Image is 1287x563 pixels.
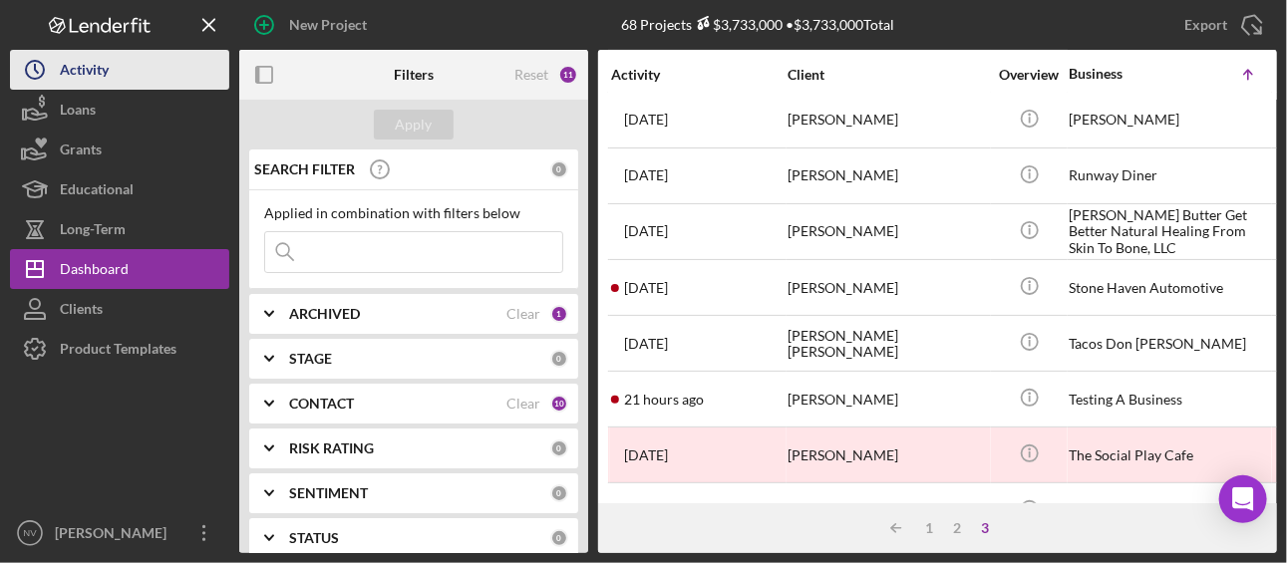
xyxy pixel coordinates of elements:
div: 11 [558,65,578,85]
div: Dashboard [60,249,129,294]
div: Applied in combination with filters below [264,205,563,221]
div: Activity [60,50,109,95]
div: Runway Diner [1069,149,1268,202]
div: 3 [972,520,1000,536]
div: 0 [550,350,568,368]
button: NV[PERSON_NAME] [10,513,229,553]
div: Thug It Out Co. [1069,484,1268,537]
div: Client [788,67,987,83]
div: Overview [992,67,1067,83]
div: [PERSON_NAME] [50,513,179,558]
div: [PERSON_NAME] [788,261,987,314]
time: 2025-09-29 19:09 [624,392,704,408]
div: [PERSON_NAME] [788,94,987,146]
text: NV [23,528,37,539]
time: 2025-09-24 19:39 [624,167,668,183]
div: 0 [550,529,568,547]
div: [PERSON_NAME] [PERSON_NAME] [788,317,987,370]
div: Business [1069,66,1168,82]
time: 2025-05-06 18:16 [624,447,668,463]
div: 68 Projects • $3,733,000 Total [622,16,895,33]
div: 1 [916,520,944,536]
div: $3,733,000 [693,16,784,33]
div: Stone Haven Automotive [1069,261,1268,314]
b: CONTACT [289,396,354,412]
div: Open Intercom Messenger [1219,475,1267,523]
div: 10 [550,395,568,413]
div: Educational [60,169,134,214]
div: Loans [60,90,96,135]
div: Export [1184,5,1227,45]
div: 0 [550,484,568,502]
div: Product Templates [60,329,176,374]
button: Dashboard [10,249,229,289]
div: [PERSON_NAME] [788,428,987,481]
div: Tacos Don [PERSON_NAME] [1069,317,1268,370]
b: ARCHIVED [289,306,360,322]
button: Grants [10,130,229,169]
div: 1 [550,305,568,323]
div: [PERSON_NAME] [788,373,987,425]
time: 2025-08-07 10:45 [624,112,668,128]
div: 0 [550,160,568,178]
div: [PERSON_NAME] [788,484,987,537]
div: Clear [506,396,540,412]
button: Export [1164,5,1277,45]
button: Clients [10,289,229,329]
div: 0 [550,439,568,457]
div: Reset [514,67,548,83]
b: STAGE [289,351,332,367]
div: Long-Term [60,209,126,254]
div: Activity [611,67,786,83]
b: STATUS [289,530,339,546]
div: Clients [60,289,103,334]
div: Grants [60,130,102,174]
button: Loans [10,90,229,130]
button: Long-Term [10,209,229,249]
div: 2 [944,520,972,536]
button: New Project [239,5,387,45]
div: Clear [506,306,540,322]
div: [PERSON_NAME] [788,149,987,202]
div: [PERSON_NAME] [788,205,987,258]
div: New Project [289,5,367,45]
time: 2025-09-26 14:55 [624,336,668,352]
b: Filters [394,67,434,83]
button: Educational [10,169,229,209]
div: [PERSON_NAME] [1069,94,1268,146]
button: Apply [374,110,454,140]
b: RISK RATING [289,440,374,456]
div: Testing A Business [1069,373,1268,425]
div: The Social Play Cafe [1069,428,1268,481]
div: [PERSON_NAME] Butter Get Better Natural Healing From Skin To Bone, LLC [1069,205,1268,258]
button: Product Templates [10,329,229,369]
b: SENTIMENT [289,485,368,501]
div: Apply [396,110,433,140]
button: Activity [10,50,229,90]
time: 2025-09-15 03:34 [624,280,668,296]
b: SEARCH FILTER [254,161,355,177]
time: 2025-09-24 16:40 [624,223,668,239]
time: 2025-09-24 14:51 [624,503,668,519]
